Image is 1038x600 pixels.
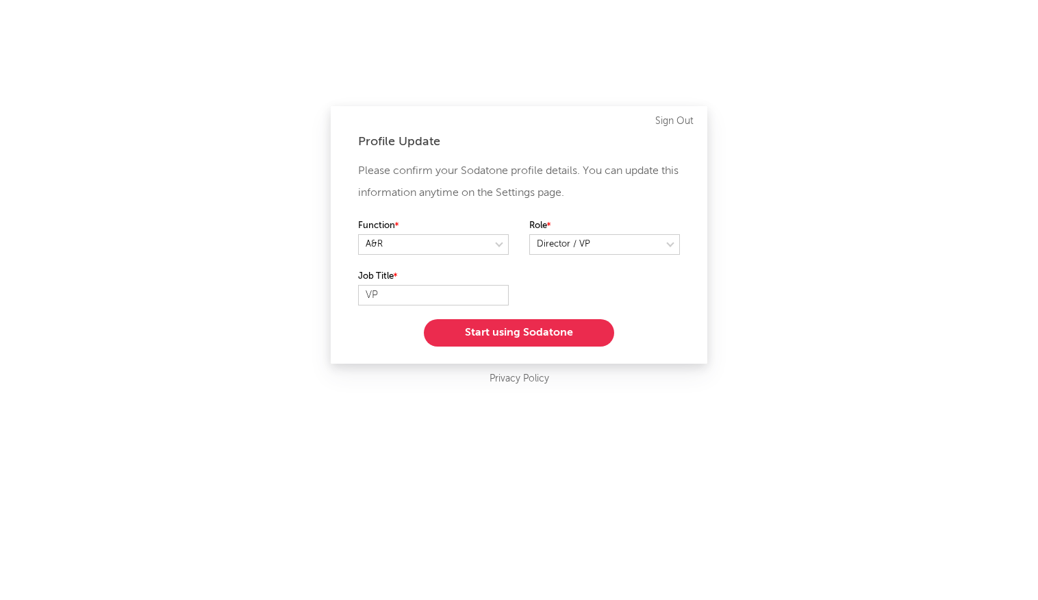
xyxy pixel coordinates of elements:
[358,134,680,150] div: Profile Update
[424,319,614,347] button: Start using Sodatone
[490,371,549,388] a: Privacy Policy
[529,218,680,234] label: Role
[358,268,509,285] label: Job Title
[358,218,509,234] label: Function
[358,160,680,204] p: Please confirm your Sodatone profile details. You can update this information anytime on the Sett...
[655,113,694,129] a: Sign Out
